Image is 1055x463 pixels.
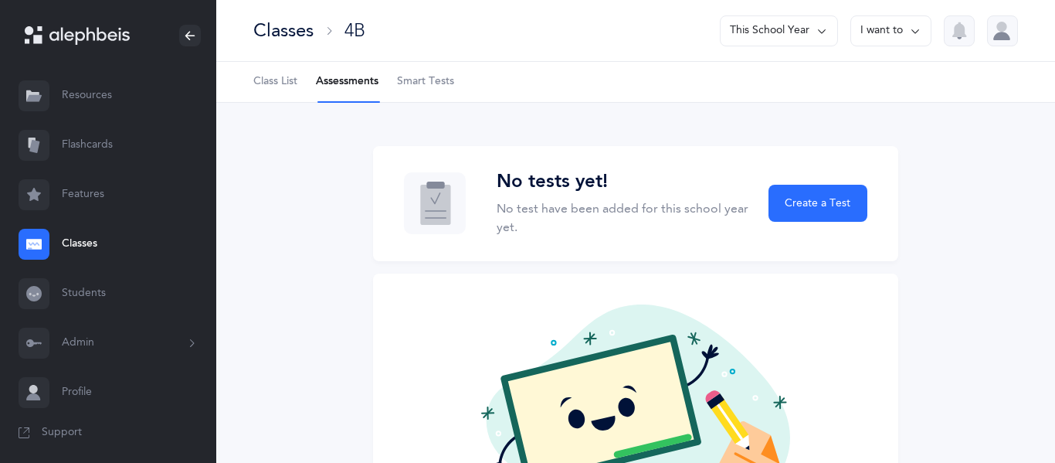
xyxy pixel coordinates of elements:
button: This School Year [720,15,838,46]
div: Classes [253,18,314,43]
button: Create a Test [768,185,867,222]
h3: No tests yet! [497,171,750,193]
p: No test have been added for this school year yet. [497,199,750,237]
span: Create a Test [785,196,850,212]
span: Smart Tests [397,74,454,90]
div: 4B [344,18,365,43]
span: Support [42,425,82,441]
span: Class List [253,74,297,90]
button: I want to [850,15,931,46]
